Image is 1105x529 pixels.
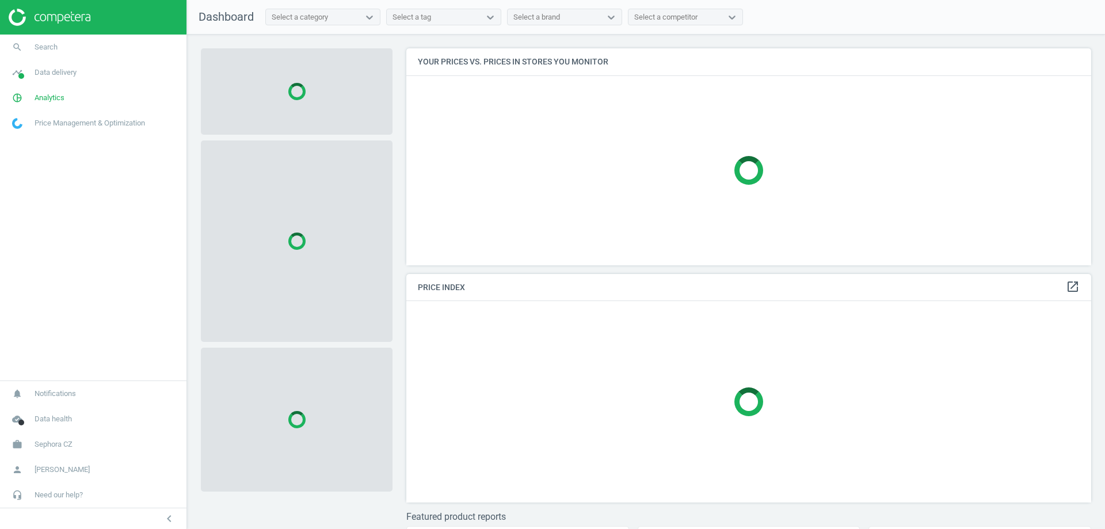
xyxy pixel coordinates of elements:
i: work [6,433,28,455]
i: person [6,459,28,481]
span: Dashboard [199,10,254,24]
img: wGWNvw8QSZomAAAAABJRU5ErkJggg== [12,118,22,129]
span: Sephora CZ [35,439,73,450]
h4: Your prices vs. prices in stores you monitor [406,48,1091,75]
i: headset_mic [6,484,28,506]
div: Select a tag [393,12,431,22]
span: Price Management & Optimization [35,118,145,128]
div: Select a category [272,12,328,22]
i: chevron_left [162,512,176,526]
a: open_in_new [1066,280,1080,295]
span: Search [35,42,58,52]
img: ajHJNr6hYgQAAAAASUVORK5CYII= [9,9,90,26]
span: Need our help? [35,490,83,500]
h4: Price Index [406,274,1091,301]
h3: Featured product reports [406,511,1091,522]
div: Select a brand [513,12,560,22]
i: search [6,36,28,58]
span: Data delivery [35,67,77,78]
div: Select a competitor [634,12,698,22]
i: timeline [6,62,28,83]
button: chevron_left [155,511,184,526]
i: cloud_done [6,408,28,430]
span: Data health [35,414,72,424]
i: open_in_new [1066,280,1080,294]
i: pie_chart_outlined [6,87,28,109]
i: notifications [6,383,28,405]
span: [PERSON_NAME] [35,465,90,475]
span: Notifications [35,389,76,399]
span: Analytics [35,93,64,103]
